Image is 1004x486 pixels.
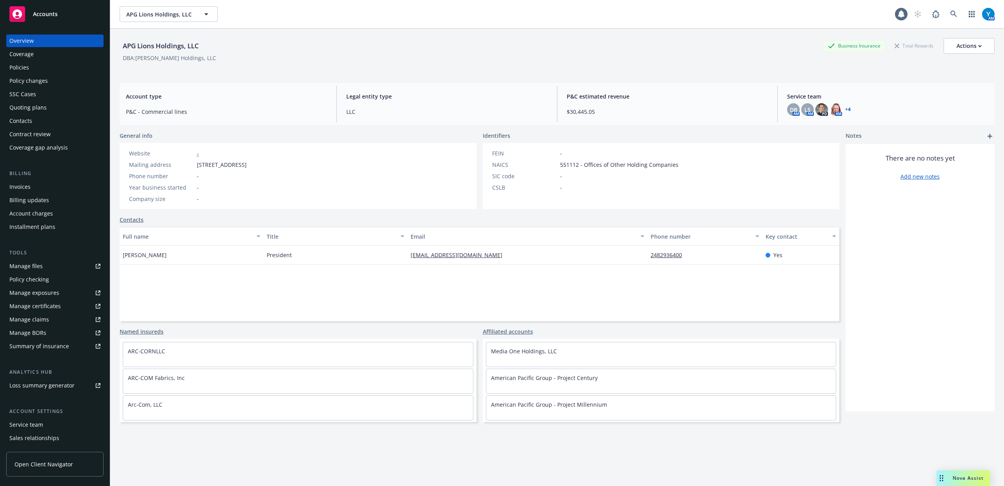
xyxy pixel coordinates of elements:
[9,35,34,47] div: Overview
[120,6,218,22] button: APG Lions Holdings, LLC
[129,195,194,203] div: Company size
[6,368,104,376] div: Analytics hub
[6,300,104,312] a: Manage certificates
[6,249,104,257] div: Tools
[964,6,980,22] a: Switch app
[6,115,104,127] a: Contacts
[123,232,252,241] div: Full name
[651,251,688,259] a: 2482936400
[6,418,104,431] a: Service team
[6,287,104,299] a: Manage exposures
[846,132,862,141] span: Notes
[129,161,194,169] div: Mailing address
[567,92,768,100] span: P&C estimated revenue
[407,227,648,246] button: Email
[128,347,165,355] a: ARC-CORNLLC
[9,327,46,339] div: Manage BORs
[560,149,562,157] span: -
[120,41,202,51] div: APG Lions Holdings, LLC
[33,11,58,17] span: Accounts
[491,401,607,408] a: American Pacific Group - Project Millennium
[483,132,510,140] span: Identifiers
[910,6,926,22] a: Start snowing
[6,445,104,458] a: Related accounts
[982,8,995,20] img: photo
[128,374,185,382] a: ARC-COM Fabrics, Inc
[9,61,29,74] div: Policies
[6,141,104,154] a: Coverage gap analysis
[6,273,104,286] a: Policy checking
[197,195,199,203] span: -
[9,141,68,154] div: Coverage gap analysis
[9,260,43,272] div: Manage files
[9,75,48,87] div: Policy changes
[346,108,547,116] span: LLC
[492,172,557,180] div: SIC code
[891,41,937,51] div: Total Rewards
[129,183,194,192] div: Year business started
[9,445,55,458] div: Related accounts
[6,432,104,444] a: Sales relationships
[126,92,327,100] span: Account type
[492,149,557,157] div: FEIN
[128,401,162,408] a: Arc-Com, LLC
[944,38,995,54] button: Actions
[6,48,104,60] a: Coverage
[267,251,292,259] span: President
[762,227,839,246] button: Key contact
[560,172,562,180] span: -
[9,300,61,312] div: Manage certificates
[197,161,247,169] span: [STREET_ADDRESS]
[804,106,811,114] span: LS
[411,232,636,241] div: Email
[9,273,49,286] div: Policy checking
[9,128,51,141] div: Contract review
[567,108,768,116] span: $30,445.05
[6,101,104,114] a: Quoting plans
[6,207,104,220] a: Account charges
[773,251,782,259] span: Yes
[824,41,884,51] div: Business Insurance
[6,75,104,87] a: Policy changes
[491,347,557,355] a: Media One Holdings, LLC
[197,183,199,192] span: -
[346,92,547,100] span: Legal entity type
[197,150,199,157] a: -
[937,470,990,486] button: Nova Assist
[787,92,988,100] span: Service team
[267,232,396,241] div: Title
[6,88,104,100] a: SSC Cases
[6,327,104,339] a: Manage BORs
[9,181,31,193] div: Invoices
[985,132,995,141] a: add
[120,216,144,224] a: Contacts
[197,172,199,180] span: -
[937,470,946,486] div: Drag to move
[264,227,407,246] button: Title
[560,161,678,169] span: 551112 - Offices of Other Holding Companies
[126,10,194,18] span: APG Lions Holdings, LLC
[946,6,962,22] a: Search
[845,107,851,112] a: +4
[6,221,104,233] a: Installment plans
[9,432,59,444] div: Sales relationships
[790,106,797,114] span: DB
[491,374,598,382] a: American Pacific Group - Project Century
[9,88,36,100] div: SSC Cases
[492,161,557,169] div: NAICS
[120,132,153,140] span: General info
[886,153,955,163] span: There are no notes yet
[6,61,104,74] a: Policies
[9,48,34,60] div: Coverage
[957,38,982,53] div: Actions
[123,251,167,259] span: [PERSON_NAME]
[129,149,194,157] div: Website
[9,194,49,206] div: Billing updates
[815,103,828,116] img: photo
[9,379,75,392] div: Loss summary generator
[9,115,32,127] div: Contacts
[6,181,104,193] a: Invoices
[483,327,533,336] a: Affiliated accounts
[6,35,104,47] a: Overview
[6,260,104,272] a: Manage files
